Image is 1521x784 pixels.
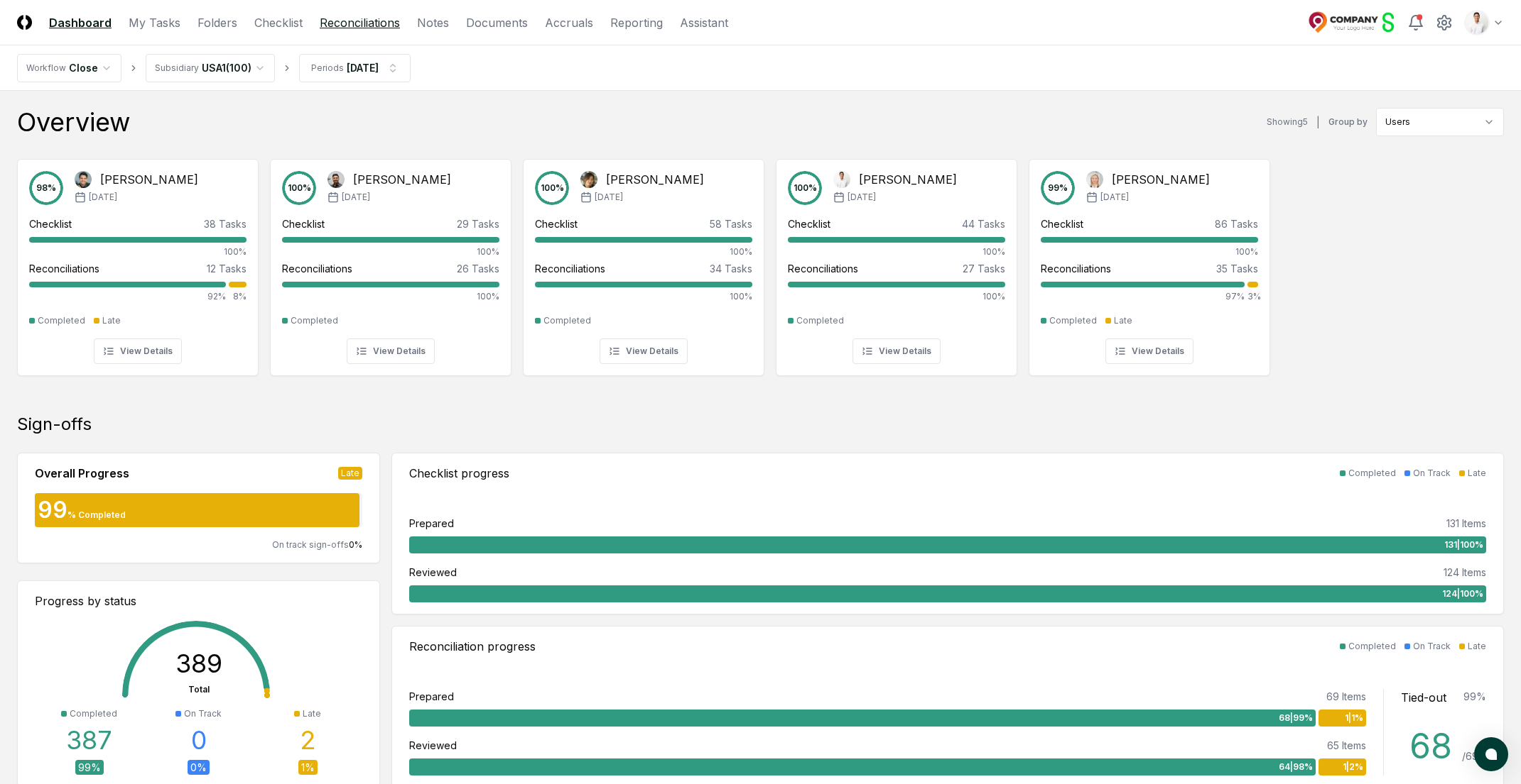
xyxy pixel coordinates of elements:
[1308,11,1396,34] img: Sage Intacct Demo logo
[1328,118,1368,126] label: Group by
[204,216,247,231] div: 38 Tasks
[391,453,1504,614] a: Checklist progressCompletedOn TrackLatePrepared131 Items131|100%Reviewed124 Items124|100%
[1409,729,1462,763] div: 68
[102,314,121,327] div: Late
[35,499,67,521] div: 99
[1326,689,1366,704] div: 69 Items
[75,760,104,775] div: 99 %
[1267,116,1308,128] div: Showing 5
[1215,216,1258,231] div: 86 Tasks
[300,726,316,754] div: 2
[595,191,623,204] span: [DATE]
[67,509,126,521] div: % Completed
[272,539,349,550] span: On track sign-offs
[29,245,247,258] div: 100%
[311,62,344,74] div: Periods
[788,245,1005,258] div: 100%
[17,54,411,82] nav: breadcrumb
[49,14,112,31] a: Dashboard
[1348,467,1396,480] div: Completed
[129,14,180,31] a: My Tasks
[1442,587,1483,600] span: 124 | 100 %
[409,465,509,482] div: Checklist progress
[89,191,117,204] span: [DATE]
[409,738,457,753] div: Reviewed
[26,62,66,74] div: Workflow
[1316,115,1320,130] div: |
[535,261,605,276] div: Reconciliations
[66,726,112,754] div: 387
[282,290,499,303] div: 100%
[1112,171,1210,188] div: [PERSON_NAME]
[17,413,1504,436] div: Sign-offs
[303,707,321,720] div: Late
[680,14,728,31] a: Assistant
[1049,314,1097,327] div: Completed
[409,638,536,655] div: Reconciliation progress
[282,245,499,258] div: 100%
[349,539,362,550] span: 0 %
[1444,539,1483,551] span: 131 | 100 %
[1444,565,1486,580] div: 124 Items
[35,592,362,609] div: Progress by status
[610,14,663,31] a: Reporting
[1463,689,1486,706] div: 99 %
[1446,516,1486,531] div: 131 Items
[298,760,318,775] div: 1 %
[17,148,259,376] a: 98%Arthur Cook[PERSON_NAME][DATE]Checklist38 Tasks100%Reconciliations12 Tasks92%8%CompletedLateVi...
[1348,640,1396,653] div: Completed
[270,148,511,376] a: 100%Fausto Lucero[PERSON_NAME][DATE]Checklist29 Tasks100%Reconciliations26 Tasks100%CompletedView...
[796,314,844,327] div: Completed
[1462,749,1478,763] div: / 69
[1279,712,1313,724] span: 68 | 99 %
[409,689,454,704] div: Prepared
[328,171,345,188] img: Fausto Lucero
[852,338,941,364] button: View Details
[291,314,338,327] div: Completed
[29,216,72,231] div: Checklist
[417,14,449,31] a: Notes
[1466,11,1488,34] img: d09822cc-9b6d-4858-8d66-9570c114c672_b0bc35f1-fa8e-4ccc-bc23-b02c2d8c2b72.png
[17,15,32,30] img: Logo
[600,338,688,364] button: View Details
[962,216,1005,231] div: 44 Tasks
[1468,640,1486,653] div: Late
[1247,290,1258,303] div: 3%
[155,62,199,74] div: Subsidiary
[1474,737,1508,771] button: atlas-launcher
[207,261,247,276] div: 12 Tasks
[580,171,597,188] img: Jane Liu
[466,14,528,31] a: Documents
[254,14,303,31] a: Checklist
[282,216,325,231] div: Checklist
[545,14,593,31] a: Accruals
[409,516,454,531] div: Prepared
[1401,689,1446,706] div: Tied-out
[535,290,752,303] div: 100%
[833,171,850,188] img: Jonas Reyes
[1279,761,1313,773] span: 64 | 98 %
[1345,712,1363,724] span: 1 | 1 %
[35,465,129,482] div: Overall Progress
[1029,148,1270,376] a: 99%Shelby Cooper[PERSON_NAME][DATE]Checklist86 Tasks100%Reconciliations35 Tasks97%3%CompletedLate...
[75,171,92,188] img: Arthur Cook
[17,108,130,136] div: Overview
[859,171,957,188] div: [PERSON_NAME]
[1216,261,1258,276] div: 35 Tasks
[710,216,752,231] div: 58 Tasks
[1343,761,1363,773] span: 1 | 2 %
[70,707,117,720] div: Completed
[409,565,457,580] div: Reviewed
[1041,216,1083,231] div: Checklist
[1413,640,1451,653] div: On Track
[342,191,370,204] span: [DATE]
[710,261,752,276] div: 34 Tasks
[1041,290,1245,303] div: 97%
[523,148,764,376] a: 100%Jane Liu[PERSON_NAME][DATE]Checklist58 Tasks100%Reconciliations34 Tasks100%CompletedView Details
[299,54,411,82] button: Periods[DATE]
[320,14,400,31] a: Reconciliations
[776,148,1017,376] a: 100%Jonas Reyes[PERSON_NAME][DATE]Checklist44 Tasks100%Reconciliations27 Tasks100%CompletedView D...
[535,245,752,258] div: 100%
[29,261,99,276] div: Reconciliations
[347,338,435,364] button: View Details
